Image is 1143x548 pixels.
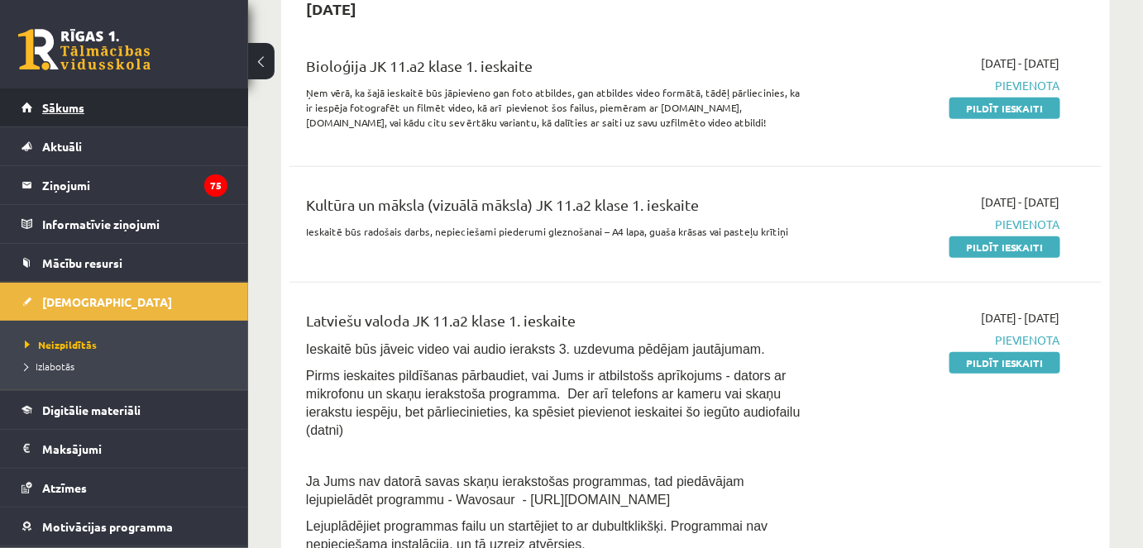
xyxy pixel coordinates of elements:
a: [DEMOGRAPHIC_DATA] [22,283,227,321]
a: Ziņojumi75 [22,166,227,204]
div: Latviešu valoda JK 11.a2 klase 1. ieskaite [306,309,801,340]
a: Sākums [22,88,227,126]
span: Sākums [42,100,84,115]
a: Motivācijas programma [22,507,227,546]
a: Aktuāli [22,127,227,165]
i: 75 [204,174,227,197]
span: Ieskaitē būs jāveic video vai audio ieraksts 3. uzdevuma pēdējam jautājumam. [306,342,765,356]
span: [DATE] - [DATE] [981,193,1060,211]
span: Motivācijas programma [42,519,173,534]
span: Pievienota [825,77,1060,94]
a: Pildīt ieskaiti [949,352,1060,374]
legend: Maksājumi [42,430,227,468]
legend: Informatīvie ziņojumi [42,205,227,243]
a: Digitālie materiāli [22,391,227,429]
div: Kultūra un māksla (vizuālā māksla) JK 11.a2 klase 1. ieskaite [306,193,801,224]
a: Mācību resursi [22,244,227,282]
a: Neizpildītās [25,337,232,352]
div: Bioloģija JK 11.a2 klase 1. ieskaite [306,55,801,85]
legend: Ziņojumi [42,166,227,204]
a: Pildīt ieskaiti [949,98,1060,119]
span: Digitālie materiāli [42,403,141,417]
span: Mācību resursi [42,255,122,270]
span: Pievienota [825,331,1060,349]
span: [DEMOGRAPHIC_DATA] [42,294,172,309]
span: [DATE] - [DATE] [981,309,1060,326]
span: [DATE] - [DATE] [981,55,1060,72]
p: Ieskaitē būs radošais darbs, nepieciešami piederumi gleznošanai – A4 lapa, guaša krāsas vai paste... [306,224,801,239]
span: Pirms ieskaites pildīšanas pārbaudiet, vai Jums ir atbilstošs aprīkojums - dators ar mikrofonu un... [306,369,801,437]
span: Aktuāli [42,139,82,154]
a: Atzīmes [22,469,227,507]
a: Izlabotās [25,359,232,374]
a: Pildīt ieskaiti [949,236,1060,258]
span: Neizpildītās [25,338,97,351]
a: Informatīvie ziņojumi [22,205,227,243]
span: Ja Jums nav datorā savas skaņu ierakstošas programmas, tad piedāvājam lejupielādēt programmu - Wa... [306,474,744,507]
a: Rīgas 1. Tālmācības vidusskola [18,29,151,70]
a: Maksājumi [22,430,227,468]
span: Izlabotās [25,360,74,373]
span: Pievienota [825,216,1060,233]
p: Ņem vērā, ka šajā ieskaitē būs jāpievieno gan foto atbildes, gan atbildes video formātā, tādēļ pā... [306,85,801,130]
span: Atzīmes [42,480,87,495]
